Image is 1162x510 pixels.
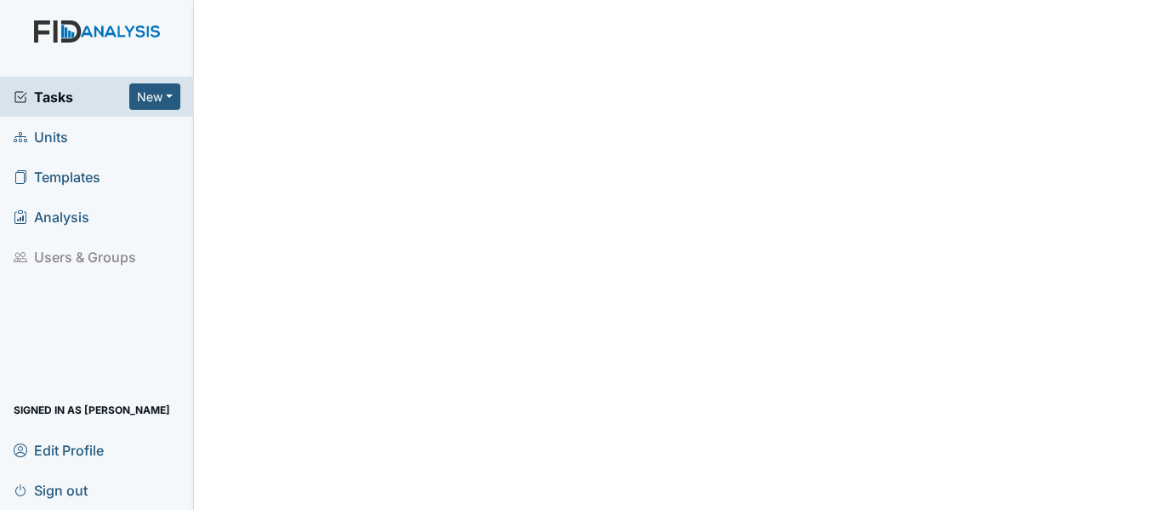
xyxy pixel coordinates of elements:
[14,87,129,107] a: Tasks
[129,83,180,110] button: New
[14,397,170,423] span: Signed in as [PERSON_NAME]
[14,477,88,503] span: Sign out
[14,123,68,150] span: Units
[14,203,89,230] span: Analysis
[14,437,104,463] span: Edit Profile
[14,163,100,190] span: Templates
